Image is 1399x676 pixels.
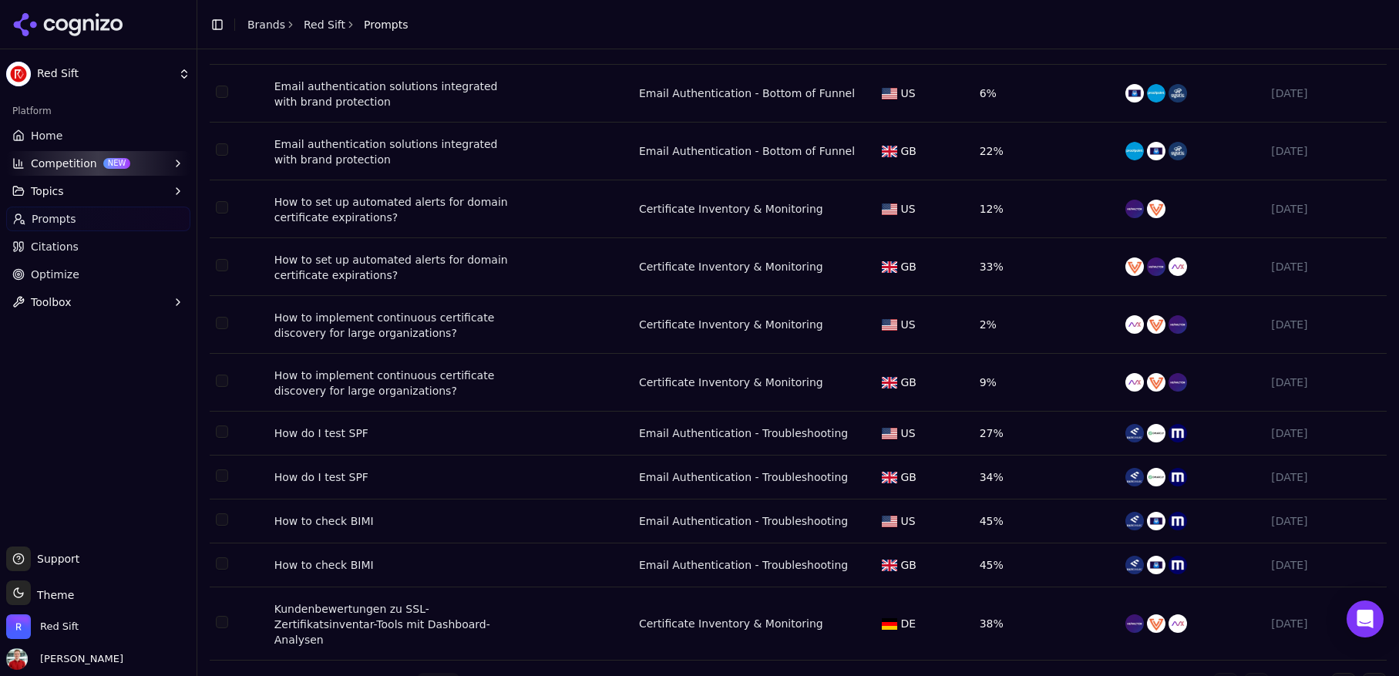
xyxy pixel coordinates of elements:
span: US [900,425,915,441]
img: easydmarc [1125,556,1144,574]
a: Email Authentication - Troubleshooting [639,425,848,441]
span: Optimize [31,267,79,282]
button: Topics [6,179,190,203]
button: Open organization switcher [6,614,79,639]
a: How to check BIMI [274,557,374,573]
img: US flag [882,88,897,99]
button: Select row 91 [216,143,228,156]
img: US flag [882,319,897,331]
img: easydmarc [1125,424,1144,442]
div: [DATE] [1271,201,1381,217]
div: [DATE] [1271,469,1381,485]
span: Red Sift [40,620,79,634]
img: mimecast [1169,424,1187,442]
div: Email Authentication - Bottom of Funnel [639,143,855,159]
div: 12% [980,201,1113,217]
div: Open Intercom Messenger [1347,600,1384,637]
div: 38% [980,616,1113,631]
div: [DATE] [1271,425,1381,441]
img: venafi [1125,257,1144,276]
div: Certificate Inventory & Monitoring [639,375,823,390]
div: 22% [980,143,1113,159]
a: Home [6,123,190,148]
span: US [900,86,915,101]
div: Kundenbewertungen zu SSL-Zertifikatsinventar-Tools mit Dashboard-Analysen [274,601,521,647]
span: Theme [31,589,74,601]
a: How to set up automated alerts for domain certificate expirations? [274,252,521,283]
div: [DATE] [1271,143,1381,159]
img: GB flag [882,261,897,273]
img: keyfactor [1147,257,1165,276]
img: appviewx [1169,614,1187,633]
a: Email Authentication - Bottom of Funnel [639,86,855,101]
a: Optimize [6,262,190,287]
button: Select row 99 [216,557,228,570]
a: How to implement continuous certificate discovery for large organizations? [274,310,521,341]
img: venafi [1147,200,1165,218]
a: Citations [6,234,190,259]
span: US [900,513,915,529]
a: How to implement continuous certificate discovery for large organizations? [274,368,521,399]
img: easydmarc [1125,468,1144,486]
img: valimail [1147,556,1165,574]
img: GB flag [882,472,897,483]
span: GB [900,469,916,485]
img: GB flag [882,560,897,571]
span: GB [900,143,916,159]
img: keyfactor [1169,373,1187,392]
a: Email authentication solutions integrated with brand protection [274,136,521,167]
button: Select row 96 [216,425,228,438]
img: dmarcly [1147,424,1165,442]
div: Email Authentication - Troubleshooting [639,557,848,573]
a: How do I test SPF [274,469,368,485]
span: [PERSON_NAME] [34,652,123,666]
button: CompetitionNEW [6,151,190,176]
button: Select row 93 [216,259,228,271]
div: Certificate Inventory & Monitoring [639,616,823,631]
div: Platform [6,99,190,123]
span: Prompts [364,17,409,32]
img: US flag [882,203,897,215]
a: Email Authentication - Troubleshooting [639,469,848,485]
div: 27% [980,425,1113,441]
a: Email authentication solutions integrated with brand protection [274,79,521,109]
button: Select row 98 [216,513,228,526]
img: appviewx [1169,257,1187,276]
span: Red Sift [37,67,172,81]
img: DE flag [882,618,897,630]
nav: breadcrumb [247,17,409,32]
img: venafi [1147,315,1165,334]
img: keyfactor [1169,315,1187,334]
img: mimecast [1169,468,1187,486]
img: US flag [882,516,897,527]
div: 45% [980,557,1113,573]
div: Email Authentication - Troubleshooting [639,513,848,529]
a: Brands [247,18,285,31]
span: DE [900,616,916,631]
img: GB flag [882,146,897,157]
span: GB [900,557,916,573]
img: valimail [1147,512,1165,530]
div: [DATE] [1271,86,1381,101]
div: 6% [980,86,1113,101]
button: Select row 94 [216,317,228,329]
span: Citations [31,239,79,254]
a: How do I test SPF [274,425,368,441]
button: Open user button [6,648,123,670]
div: 9% [980,375,1113,390]
span: Support [31,551,79,567]
img: valimail [1125,84,1144,103]
span: US [900,201,915,217]
img: mimecast [1169,556,1187,574]
a: How to set up automated alerts for domain certificate expirations? [274,194,521,225]
img: keyfactor [1125,200,1144,218]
